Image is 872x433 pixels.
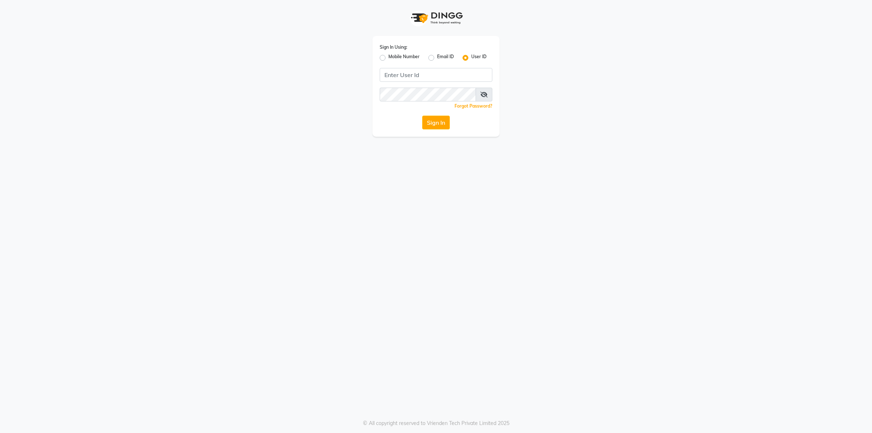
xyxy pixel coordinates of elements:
label: Mobile Number [388,53,420,62]
label: Email ID [437,53,454,62]
a: Forgot Password? [455,103,492,109]
input: Username [380,68,492,82]
label: User ID [471,53,487,62]
label: Sign In Using: [380,44,407,51]
input: Username [380,88,476,101]
img: logo1.svg [407,7,465,29]
button: Sign In [422,116,450,129]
